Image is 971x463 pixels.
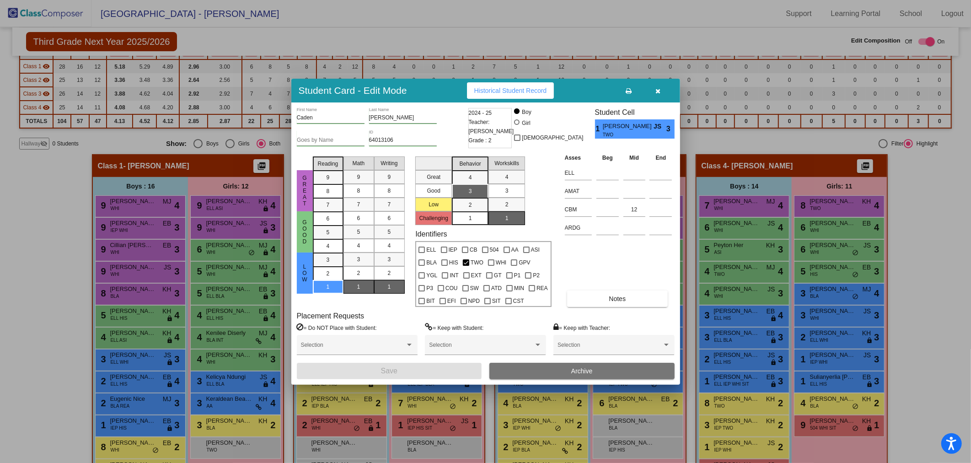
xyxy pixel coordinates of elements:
[563,153,594,163] th: Asses
[297,137,365,144] input: goes by name
[531,244,540,255] span: ASI
[595,124,603,135] span: 1
[565,184,592,198] input: assessment
[318,160,338,168] span: Reading
[327,228,330,237] span: 5
[426,283,433,294] span: P3
[521,119,531,127] div: Girl
[460,160,481,168] span: Behavior
[469,118,514,136] span: Teacher: [PERSON_NAME]
[449,257,458,268] span: HIS
[299,85,407,96] h3: Student Card - Edit Mode
[511,244,519,255] span: AA
[571,367,593,375] span: Archive
[388,269,391,277] span: 2
[603,122,654,131] span: [PERSON_NAME]
[469,136,492,145] span: Grade : 2
[357,214,360,222] span: 6
[553,323,610,332] label: = Keep with Teacher:
[469,201,472,209] span: 2
[388,187,391,195] span: 8
[327,269,330,278] span: 2
[513,296,524,307] span: CST
[381,159,397,167] span: Writing
[447,296,456,307] span: EFI
[445,283,458,294] span: COU
[357,283,360,291] span: 1
[353,159,365,167] span: Math
[388,173,391,181] span: 9
[426,257,437,268] span: BLA
[666,124,674,135] span: 3
[536,283,548,294] span: REA
[491,283,502,294] span: ATD
[519,257,530,268] span: GPV
[327,173,330,182] span: 9
[381,367,397,375] span: Save
[533,270,540,281] span: P2
[327,201,330,209] span: 7
[450,270,458,281] span: INT
[565,221,592,235] input: assessment
[467,82,554,99] button: Historical Student Record
[469,108,492,118] span: 2024 - 25
[594,153,621,163] th: Beg
[474,87,547,94] span: Historical Student Record
[595,108,675,117] h3: Student Cell
[297,363,482,379] button: Save
[470,244,477,255] span: CB
[357,269,360,277] span: 2
[388,228,391,236] span: 5
[425,323,483,332] label: = Keep with Student:
[300,175,309,207] span: Great
[489,363,675,379] button: Archive
[490,244,499,255] span: 504
[300,264,309,283] span: Low
[297,323,377,332] label: = Do NOT Place with Student:
[522,132,583,143] span: [DEMOGRAPHIC_DATA]
[468,296,480,307] span: NPD
[415,230,447,238] label: Identifiers
[426,270,437,281] span: YGL
[470,283,479,294] span: SW
[505,214,509,222] span: 1
[357,187,360,195] span: 8
[492,296,501,307] span: SIT
[388,283,391,291] span: 1
[654,122,666,131] span: JS
[449,244,457,255] span: IEP
[469,173,472,182] span: 4
[426,244,436,255] span: ELL
[357,255,360,264] span: 3
[647,153,674,163] th: End
[327,283,330,291] span: 1
[327,215,330,223] span: 6
[388,200,391,209] span: 7
[505,200,509,209] span: 2
[609,295,626,302] span: Notes
[521,108,531,116] div: Boy
[357,242,360,250] span: 4
[388,255,391,264] span: 3
[603,131,647,138] span: TWO
[505,187,509,195] span: 3
[388,214,391,222] span: 6
[357,228,360,236] span: 5
[567,291,668,307] button: Notes
[469,214,472,222] span: 1
[621,153,648,163] th: Mid
[505,173,509,181] span: 4
[357,173,360,181] span: 9
[471,257,483,268] span: TWO
[426,296,435,307] span: BIT
[514,283,524,294] span: MIN
[327,242,330,250] span: 4
[494,159,519,167] span: Workskills
[297,312,365,320] label: Placement Requests
[357,200,360,209] span: 7
[469,187,472,195] span: 3
[496,257,506,268] span: WHI
[300,219,309,245] span: Good
[327,256,330,264] span: 3
[327,187,330,195] span: 8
